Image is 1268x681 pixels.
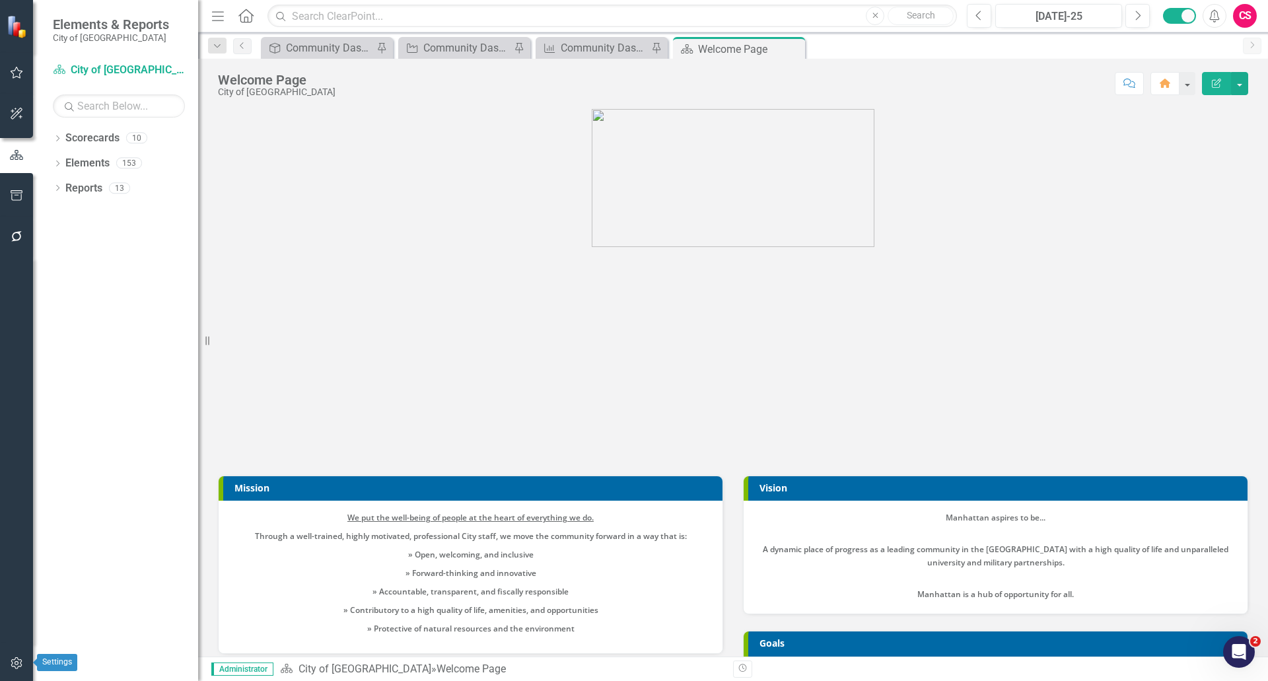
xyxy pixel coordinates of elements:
[1250,636,1261,647] span: 2
[53,17,169,32] span: Elements & Reports
[126,133,147,144] div: 10
[286,40,373,56] div: Community Dashboard
[423,40,511,56] div: Community Dashboard Initiatives
[264,40,373,56] a: Community Dashboard
[1000,9,1117,24] div: [DATE]-25
[234,483,716,493] h3: Mission
[116,158,142,169] div: 153
[53,63,185,78] a: City of [GEOGRAPHIC_DATA]
[347,512,594,523] span: We put the well-being of people at the heart of everything we do.
[405,567,536,579] strong: » Forward-thinking and innovative
[1223,636,1255,668] iframe: Intercom live chat
[37,654,77,671] div: Settings
[759,483,1241,493] h3: Vision
[218,87,335,97] div: City of [GEOGRAPHIC_DATA]
[343,604,598,616] strong: » Contributory to a high quality of life, amenities, and opportunities
[759,638,1241,648] h3: Goals
[65,131,120,146] a: Scorecards
[367,623,575,634] strong: » Protective of natural resources and the environment
[218,73,335,87] div: Welcome Page
[53,32,169,43] small: City of [GEOGRAPHIC_DATA]
[698,41,802,57] div: Welcome Page
[561,40,648,56] div: Community Dashboard Measures
[437,663,506,675] div: Welcome Page
[592,109,874,247] img: CrossroadsMHKlogo-TRANSPARENT.png
[53,94,185,118] input: Search Below...
[255,530,687,542] strong: Through a well-trained, highly motivated, professional City staff, we move the community forward ...
[946,512,1045,523] strong: Manhattan aspires to be...
[65,181,102,196] a: Reports
[280,662,723,677] div: »
[267,5,957,28] input: Search ClearPoint...
[539,40,648,56] a: Community Dashboard Measures
[1233,4,1257,28] button: CS
[907,10,935,20] span: Search
[299,663,431,675] a: City of [GEOGRAPHIC_DATA]
[372,586,569,597] strong: » Accountable, transparent, and fiscally responsible
[211,663,273,676] span: Administrator
[7,15,30,38] img: ClearPoint Strategy
[408,549,534,560] strong: » Open, welcoming, and inclusive
[402,40,511,56] a: Community Dashboard Initiatives
[888,7,954,25] button: Search
[65,156,110,171] a: Elements
[763,544,1228,568] strong: A dynamic place of progress as a leading community in the [GEOGRAPHIC_DATA] with a high quality o...
[109,182,130,194] div: 13
[917,589,1074,600] strong: Manhattan is a hub of opportunity for all.
[995,4,1122,28] button: [DATE]-25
